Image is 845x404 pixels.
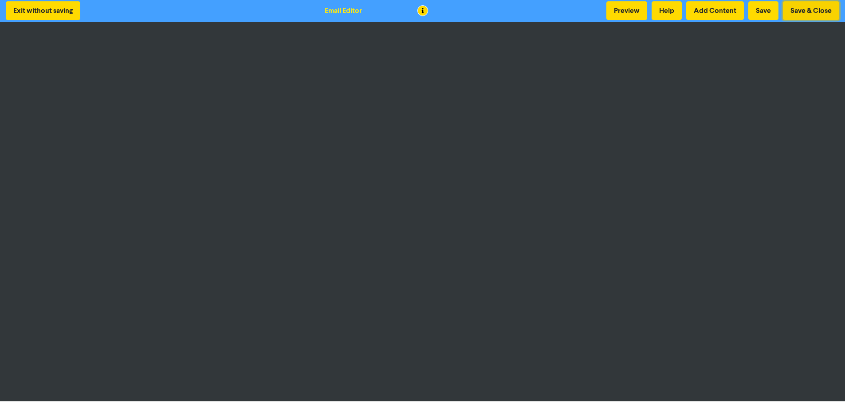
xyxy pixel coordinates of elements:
button: Save [748,1,778,20]
button: Exit without saving [6,1,80,20]
div: Email Editor [325,5,362,16]
button: Help [652,1,682,20]
button: Save & Close [783,1,839,20]
button: Preview [606,1,647,20]
button: Add Content [686,1,744,20]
